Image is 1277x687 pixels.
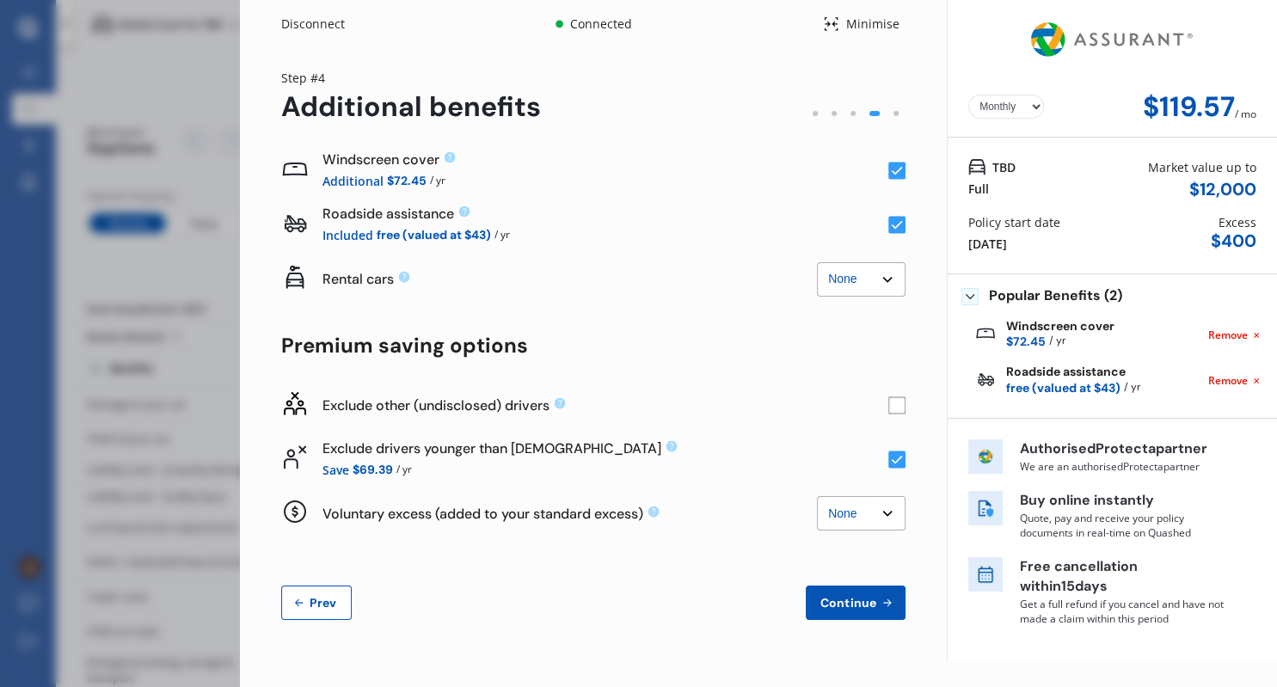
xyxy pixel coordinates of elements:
p: We are an authorised Protecta partner [1020,459,1226,474]
div: Excess [1219,213,1256,231]
span: Save [322,460,349,480]
span: Continue [817,596,880,610]
span: $69.39 [353,460,393,480]
div: Roadside assistance [322,205,888,223]
img: free cancel icon [968,557,1003,592]
div: Windscreen cover [322,150,888,169]
div: $119.57 [1143,91,1235,123]
img: buy online icon [968,491,1003,525]
p: Get a full refund if you cancel and have not made a claim within this period [1020,597,1226,626]
div: Step # 4 [281,69,541,87]
span: $72.45 [387,171,427,191]
p: Buy online instantly [1020,491,1226,511]
span: Popular Benefits (2) [989,288,1122,305]
span: Prev [306,596,341,610]
div: Market value up to [1148,158,1256,176]
button: Continue [806,586,906,620]
div: Connected [567,15,635,33]
div: Policy start date [968,213,1060,231]
p: Free cancellation within 15 days [1020,557,1226,597]
span: Included [322,225,373,245]
span: / yr [396,460,412,480]
span: / yr [494,225,510,245]
span: / yr [1124,379,1140,397]
div: Exclude drivers younger than [DEMOGRAPHIC_DATA] [322,439,888,457]
div: Windscreen cover [1006,319,1114,351]
img: Assurant.png [1026,7,1199,72]
p: Quote, pay and receive your policy documents in real-time on Quashed [1020,511,1226,540]
div: Additional benefits [281,91,541,123]
div: $ 400 [1211,231,1256,251]
button: Prev [281,586,352,620]
span: $72.45 [1006,333,1046,351]
span: free (valued at $43) [1006,379,1120,397]
div: Voluntary excess (added to your standard excess) [322,505,817,523]
div: $ 12,000 [1189,180,1256,199]
div: Disconnect [281,15,364,33]
p: Authorised Protecta partner [1020,439,1226,459]
div: Minimise [839,15,906,33]
img: insurer icon [968,439,1003,474]
div: Premium saving options [281,334,906,358]
span: TBD [992,158,1016,176]
span: Remove [1208,328,1248,343]
span: Additional [322,171,384,191]
span: / yr [1049,333,1065,351]
div: Exclude other (undisclosed) drivers [322,396,888,414]
span: / yr [430,171,445,191]
span: free (valued at $43) [377,225,491,245]
div: Roadside assistance [1006,365,1140,396]
span: Remove [1208,373,1248,389]
div: / mo [1235,91,1256,123]
div: Full [968,180,989,198]
div: Rental cars [322,270,817,288]
div: [DATE] [968,235,1007,253]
